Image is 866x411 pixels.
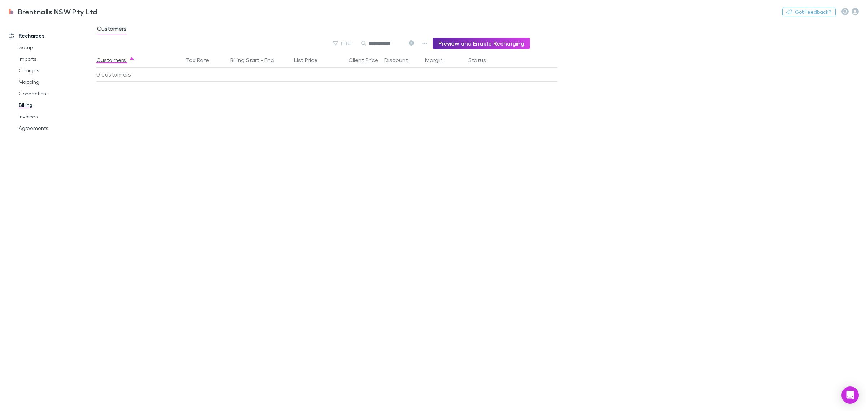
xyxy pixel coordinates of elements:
button: List Price [294,53,326,67]
button: Client Price [349,53,387,67]
a: Mapping [12,76,102,88]
img: Brentnalls NSW Pty Ltd's Logo [7,7,15,16]
a: Billing [12,99,102,111]
button: Got Feedback? [782,8,836,16]
button: Filter [329,39,357,48]
span: Customers [97,25,127,34]
a: Imports [12,53,102,65]
div: 0 customers [96,67,183,82]
div: Open Intercom Messenger [841,386,859,404]
a: Connections [12,88,102,99]
button: Discount [384,53,417,67]
a: Recharges [1,30,102,42]
button: Tax Rate [186,53,218,67]
a: Charges [12,65,102,76]
a: Agreements [12,122,102,134]
button: Customers [96,53,135,67]
button: Preview and Enable Recharging [433,38,530,49]
button: Status [468,53,495,67]
a: Brentnalls NSW Pty Ltd [3,3,102,20]
a: Setup [12,42,102,53]
h3: Brentnalls NSW Pty Ltd [18,7,97,16]
a: Invoices [12,111,102,122]
button: Margin [425,53,451,67]
button: Billing Start - End [230,53,283,67]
